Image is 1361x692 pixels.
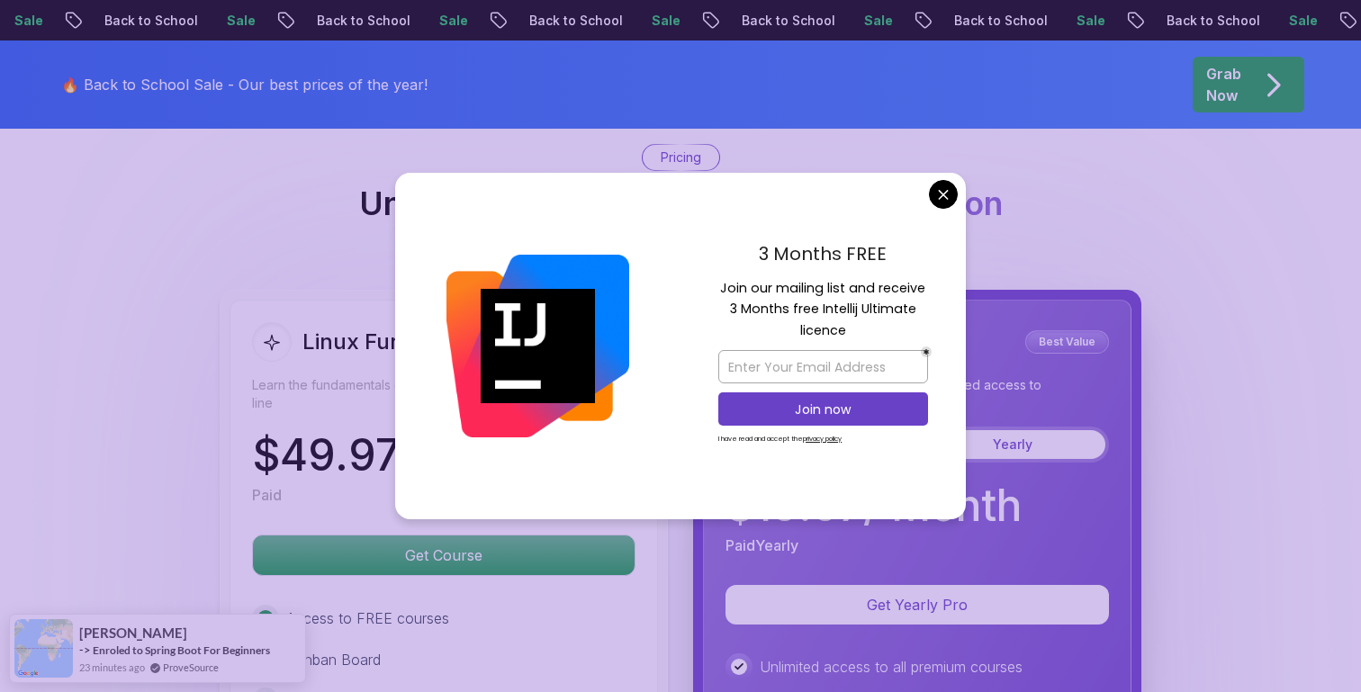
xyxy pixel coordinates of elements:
[24,12,147,30] p: Back to School
[252,376,635,412] p: Learn the fundamentals of Linux and how to use the command line
[996,12,1054,30] p: Sale
[253,535,635,575] p: Get Course
[79,660,145,675] span: 23 minutes ago
[14,619,73,678] img: provesource social proof notification image
[79,643,91,657] span: ->
[252,535,635,576] button: Get Course
[302,328,512,356] h2: Linux Fundamentals
[163,660,219,675] a: ProveSource
[252,546,635,564] a: Get Course
[1209,12,1266,30] p: Sale
[252,484,282,506] p: Paid
[726,535,798,556] p: Paid Yearly
[726,585,1109,625] button: Get Yearly Pro
[359,185,1003,221] h2: Unlimited Learning with
[661,148,701,166] p: Pricing
[147,12,204,30] p: Sale
[359,12,417,30] p: Sale
[1206,63,1241,106] p: Grab Now
[1086,12,1209,30] p: Back to School
[784,12,842,30] p: Sale
[237,12,359,30] p: Back to School
[286,607,449,629] p: Access to FREE courses
[1028,333,1106,351] p: Best Value
[572,12,629,30] p: Sale
[760,656,1023,678] p: Unlimited access to all premium courses
[726,596,1109,614] a: Get Yearly Pro
[919,430,1105,459] button: Yearly
[252,434,558,477] p: $ 49.97 / Month
[874,12,996,30] p: Back to School
[449,12,572,30] p: Back to School
[79,625,187,641] span: [PERSON_NAME]
[61,74,428,95] p: 🔥 Back to School Sale - Our best prices of the year!
[726,484,1022,527] p: $ 19.97 / Month
[93,643,270,658] a: Enroled to Spring Boot For Beginners
[286,649,381,670] p: Kanban Board
[662,12,784,30] p: Back to School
